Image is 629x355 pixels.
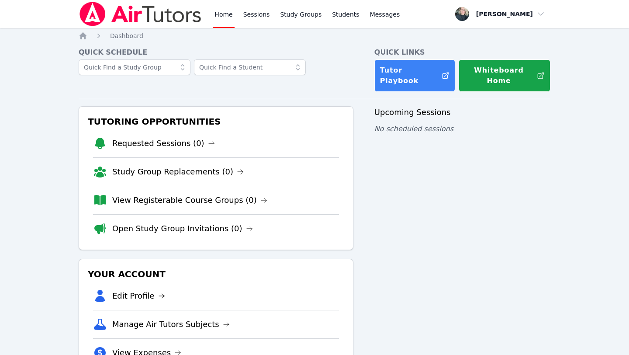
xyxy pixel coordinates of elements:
a: Requested Sessions (0) [112,137,215,150]
input: Quick Find a Student [194,59,306,75]
a: Dashboard [110,31,143,40]
input: Quick Find a Study Group [79,59,190,75]
span: No scheduled sessions [374,125,453,133]
h3: Your Account [86,266,346,282]
a: View Registerable Course Groups (0) [112,194,267,206]
a: Open Study Group Invitations (0) [112,223,253,235]
h4: Quick Schedule [79,47,353,58]
button: Whiteboard Home [459,59,550,92]
a: Tutor Playbook [374,59,455,92]
span: Messages [370,10,400,19]
span: Dashboard [110,32,143,39]
h3: Tutoring Opportunities [86,114,346,129]
h3: Upcoming Sessions [374,106,550,118]
a: Study Group Replacements (0) [112,166,244,178]
img: Air Tutors [79,2,202,26]
a: Manage Air Tutors Subjects [112,318,230,331]
nav: Breadcrumb [79,31,550,40]
a: Edit Profile [112,290,165,302]
h4: Quick Links [374,47,550,58]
